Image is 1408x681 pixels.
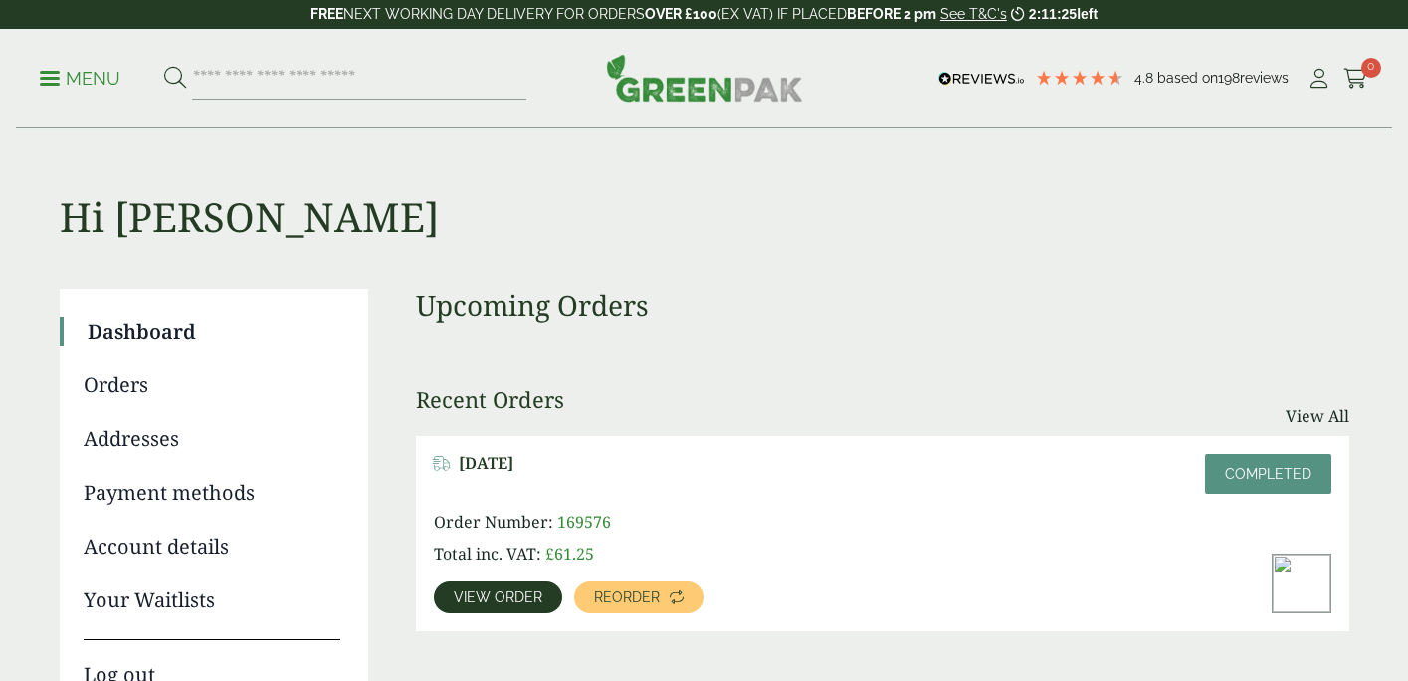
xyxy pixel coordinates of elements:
span: £ [545,543,554,565]
img: GreenPak Supplies [606,54,803,102]
a: Addresses [84,424,340,454]
span: 4.8 [1134,70,1157,86]
div: 4.79 Stars [1035,69,1124,87]
span: 198 [1218,70,1240,86]
span: Completed [1225,466,1311,482]
h1: Hi [PERSON_NAME] [60,129,1349,241]
a: Account details [84,532,340,562]
span: Based on [1157,70,1218,86]
img: 16oz-PET-Smoothie-Cup-with-Strawberry-Milkshake-and-cream-300x200.jpg [1273,555,1330,612]
span: reviews [1240,70,1289,86]
a: View order [434,581,562,613]
span: 169576 [557,511,611,533]
span: 2:11:25 [1029,6,1077,22]
a: Dashboard [88,317,340,346]
span: 0 [1361,58,1381,78]
a: Menu [40,67,120,87]
h3: Recent Orders [416,386,564,412]
strong: BEFORE 2 pm [847,6,936,22]
a: See T&C's [940,6,1007,22]
h3: Upcoming Orders [416,289,1349,323]
bdi: 61.25 [545,543,594,565]
strong: FREE [310,6,343,22]
span: View order [454,590,542,604]
span: Total inc. VAT: [434,543,541,565]
i: My Account [1307,69,1331,89]
a: Reorder [574,581,704,613]
strong: OVER £100 [645,6,717,22]
p: Menu [40,67,120,91]
img: REVIEWS.io [938,72,1025,86]
span: [DATE] [459,454,513,473]
span: Order Number: [434,511,553,533]
a: Payment methods [84,478,340,508]
span: Reorder [594,590,660,604]
a: Your Waitlists [84,585,340,615]
a: View All [1286,404,1349,428]
a: Orders [84,370,340,400]
i: Cart [1343,69,1368,89]
span: left [1077,6,1098,22]
a: 0 [1343,64,1368,94]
